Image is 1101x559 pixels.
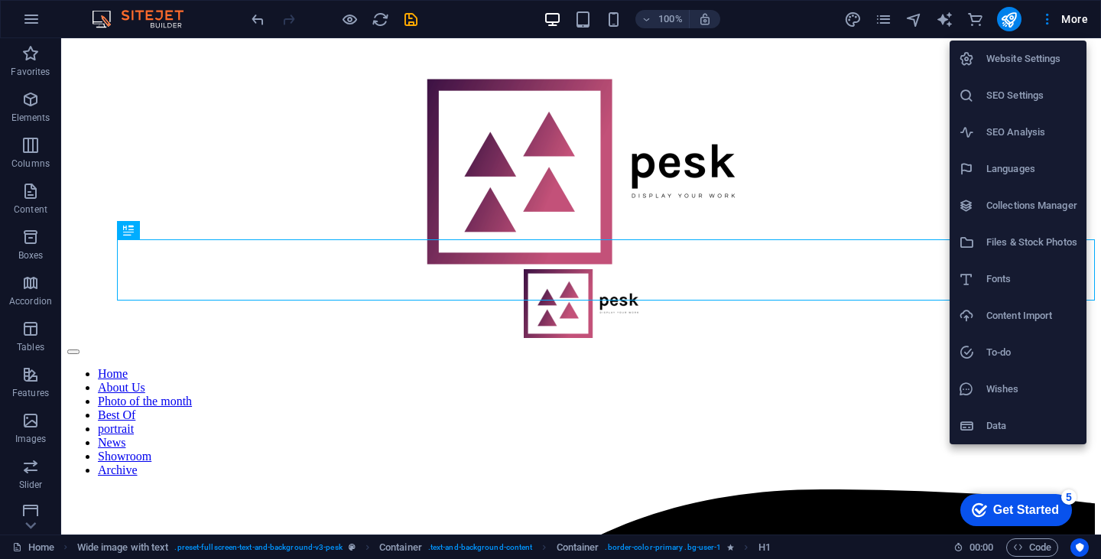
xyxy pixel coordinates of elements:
h6: SEO Settings [986,86,1077,105]
h6: To-do [986,343,1077,362]
h6: Wishes [986,380,1077,398]
h6: Content Import [986,307,1077,325]
h6: Files & Stock Photos [986,233,1077,252]
h6: Languages [986,160,1077,178]
h6: Collections Manager [986,197,1077,215]
div: Get Started [45,17,111,31]
h6: Website Settings [986,50,1077,68]
h6: Data [986,417,1077,435]
div: 5 [113,3,128,18]
h6: Fonts [986,270,1077,288]
h6: SEO Analysis [986,123,1077,141]
div: Get Started 5 items remaining, 0% complete [12,8,124,40]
